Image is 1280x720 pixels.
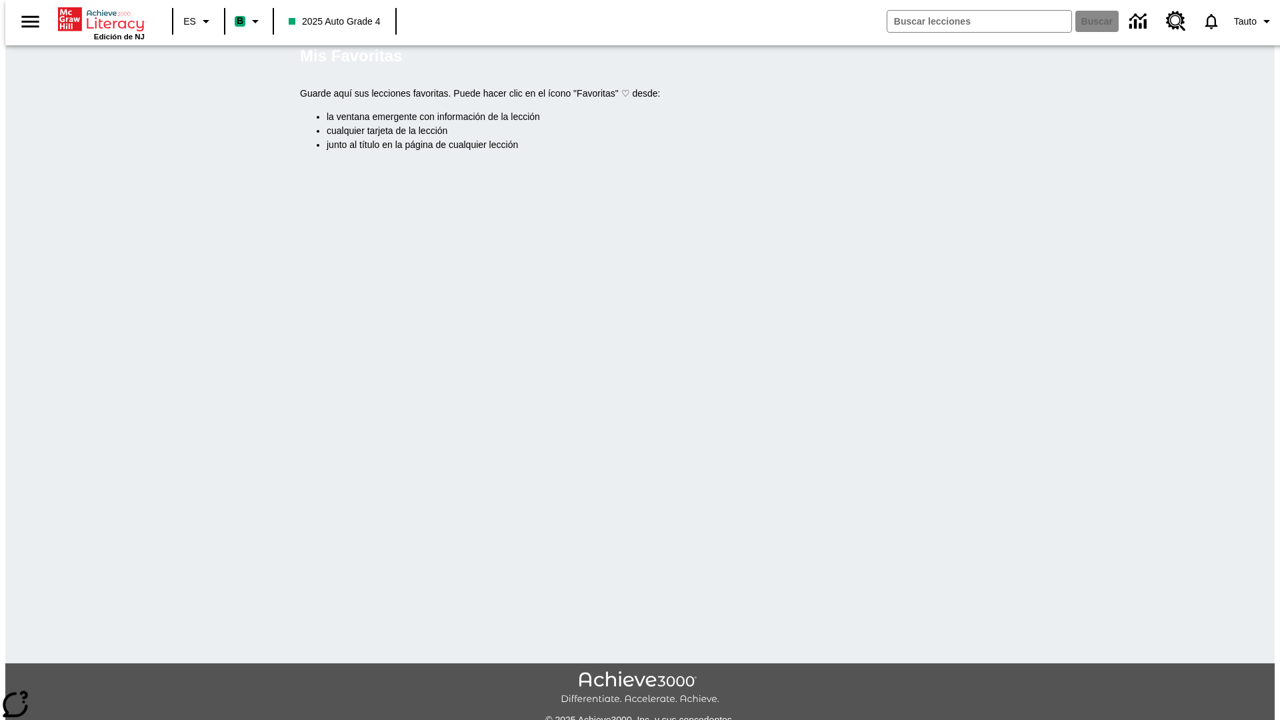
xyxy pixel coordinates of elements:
span: 2025 Auto Grade 4 [289,15,381,29]
a: Centro de información [1121,3,1158,40]
li: la ventana emergente con información de la lección [327,110,980,124]
span: Edición de NJ [94,33,145,41]
input: Buscar campo [887,11,1071,32]
li: junto al título en la página de cualquier lección [327,138,980,152]
p: Guarde aquí sus lecciones favoritas. Puede hacer clic en el ícono "Favoritas" ♡ desde: [300,87,980,101]
button: Abrir el menú lateral [11,2,50,41]
a: Notificaciones [1194,4,1229,39]
a: Centro de recursos, Se abrirá en una pestaña nueva. [1158,3,1194,39]
span: B [237,13,243,29]
a: Portada [58,6,145,33]
button: Boost El color de la clase es verde menta. Cambiar el color de la clase. [229,9,269,33]
span: ES [183,15,196,29]
span: Tauto [1234,15,1257,29]
div: Portada [58,5,145,41]
li: cualquier tarjeta de la lección [327,124,980,138]
h5: Mis Favoritas [300,45,402,67]
button: Perfil/Configuración [1229,9,1280,33]
img: Achieve3000 Differentiate Accelerate Achieve [561,671,719,705]
button: Lenguaje: ES, Selecciona un idioma [177,9,220,33]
